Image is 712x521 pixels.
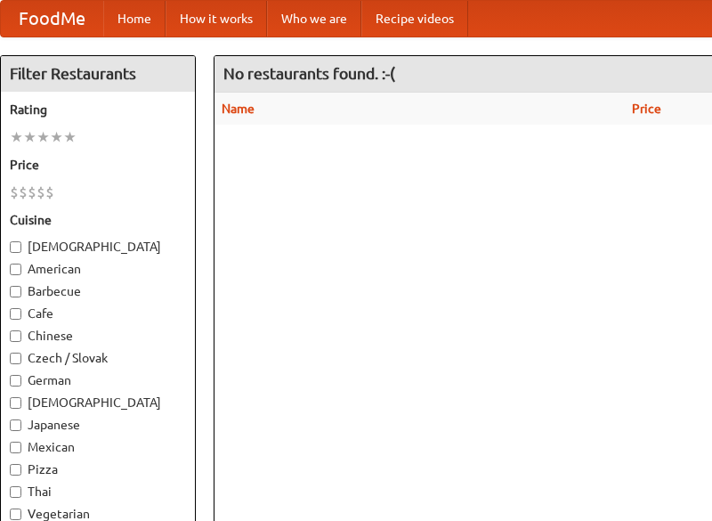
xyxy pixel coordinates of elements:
input: Czech / Slovak [10,353,21,364]
label: Czech / Slovak [10,349,186,367]
input: [DEMOGRAPHIC_DATA] [10,397,21,409]
input: Mexican [10,442,21,453]
input: Cafe [10,308,21,320]
label: Chinese [10,327,186,345]
input: American [10,264,21,275]
li: $ [45,183,54,202]
h4: Filter Restaurants [1,56,195,92]
a: How it works [166,1,267,37]
li: $ [10,183,19,202]
li: ★ [10,127,23,147]
h5: Price [10,156,186,174]
label: German [10,371,186,389]
h5: Rating [10,101,186,118]
input: [DEMOGRAPHIC_DATA] [10,241,21,253]
li: $ [36,183,45,202]
label: [DEMOGRAPHIC_DATA] [10,238,186,256]
input: Thai [10,486,21,498]
li: ★ [23,127,36,147]
li: ★ [36,127,50,147]
label: Mexican [10,438,186,456]
label: Pizza [10,460,186,478]
a: Home [103,1,166,37]
li: ★ [50,127,63,147]
input: German [10,375,21,387]
a: Who we are [267,1,361,37]
input: Barbecue [10,286,21,297]
h5: Cuisine [10,211,186,229]
label: Japanese [10,416,186,434]
ng-pluralize: No restaurants found. :-( [223,65,395,82]
a: Recipe videos [361,1,468,37]
input: Chinese [10,330,21,342]
li: $ [19,183,28,202]
input: Pizza [10,464,21,476]
label: American [10,260,186,278]
label: Barbecue [10,282,186,300]
label: [DEMOGRAPHIC_DATA] [10,394,186,411]
a: FoodMe [1,1,103,37]
input: Japanese [10,419,21,431]
label: Cafe [10,305,186,322]
li: $ [28,183,36,202]
a: Price [632,102,661,116]
input: Vegetarian [10,509,21,520]
label: Thai [10,483,186,501]
a: Name [222,102,255,116]
li: ★ [63,127,77,147]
